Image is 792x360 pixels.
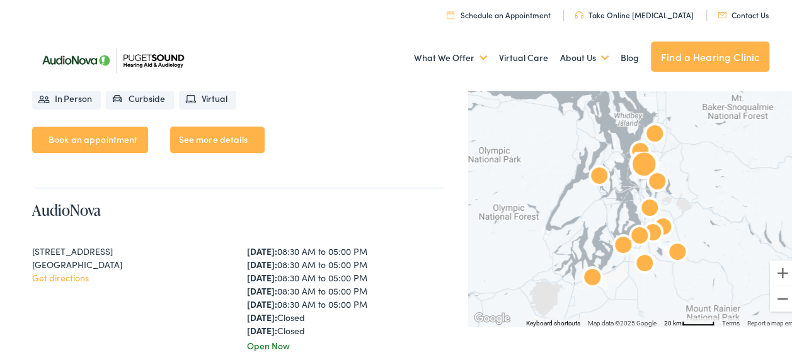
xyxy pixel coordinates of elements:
div: AudioNova [648,211,678,242]
button: Keyboard shortcuts [526,317,580,326]
a: Get directions [32,269,89,282]
strong: [DATE]: [247,269,277,282]
div: 08:30 AM to 05:00 PM 08:30 AM to 05:00 PM 08:30 AM to 05:00 PM 08:30 AM to 05:00 PM 08:30 AM to 0... [247,243,445,335]
a: About Us [560,33,609,79]
div: AudioNova [625,136,655,166]
div: AudioNova [584,160,614,191]
a: Virtual Care [499,33,548,79]
strong: [DATE]: [247,322,277,335]
a: Schedule an Appointment [447,8,551,18]
img: Google [471,308,513,325]
li: Curbside [106,86,174,108]
a: Blog [621,33,639,79]
strong: [DATE]: [247,309,277,322]
a: Find a Hearing Clinic [651,40,769,70]
div: AudioNova [638,217,668,247]
div: Puget Sound Hearing Aid &#038; Audiology by AudioNova [640,118,670,149]
a: Take Online [MEDICAL_DATA] [575,8,694,18]
a: AudioNova [32,198,101,218]
div: AudioNova [577,262,607,292]
div: AudioNova [608,230,638,260]
img: utility icon [447,9,454,17]
div: AudioNova [629,150,659,180]
div: Open Now [247,337,445,351]
strong: [DATE]: [247,283,277,295]
div: AudioNova [634,193,665,223]
div: AudioNova [629,248,660,278]
div: AudioNova [624,220,655,250]
button: Map Scale: 20 km per 48 pixels [660,316,718,325]
span: 20 km [664,318,682,325]
span: Map data ©2025 Google [588,318,657,325]
div: AudioNova [642,166,672,196]
a: Contact Us [718,8,769,18]
div: [GEOGRAPHIC_DATA] [32,256,231,269]
strong: [DATE]: [247,243,277,256]
a: Book an appointment [32,125,148,151]
div: [STREET_ADDRESS] [32,243,231,256]
strong: [DATE]: [247,296,277,308]
li: In Person [32,86,101,108]
a: What We Offer [414,33,487,79]
div: AudioNova [662,237,692,267]
img: utility icon [575,9,583,17]
a: Terms (opens in new tab) [722,318,740,325]
a: See more details [170,125,265,151]
a: Open this area in Google Maps (opens a new window) [471,308,513,325]
img: utility icon [718,10,726,16]
li: Virtual [179,86,236,108]
strong: [DATE]: [247,256,277,269]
